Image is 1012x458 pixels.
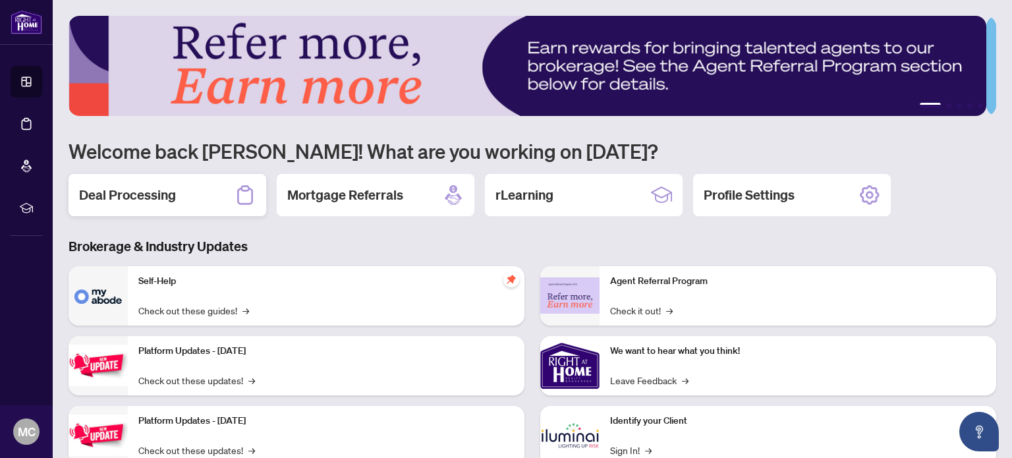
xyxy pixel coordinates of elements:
[18,422,36,441] span: MC
[957,103,962,108] button: 3
[610,274,986,289] p: Agent Referral Program
[138,443,255,457] a: Check out these updates!→
[69,415,128,456] img: Platform Updates - July 8, 2025
[138,414,514,428] p: Platform Updates - [DATE]
[287,186,403,204] h2: Mortgage Referrals
[540,277,600,314] img: Agent Referral Program
[242,303,249,318] span: →
[682,373,689,387] span: →
[69,16,986,116] img: Slide 0
[138,274,514,289] p: Self-Help
[645,443,652,457] span: →
[540,336,600,395] img: We want to hear what you think!
[248,373,255,387] span: →
[978,103,983,108] button: 5
[138,303,249,318] a: Check out these guides!→
[959,412,999,451] button: Open asap
[967,103,972,108] button: 4
[610,414,986,428] p: Identify your Client
[946,103,951,108] button: 2
[610,344,986,358] p: We want to hear what you think!
[138,373,255,387] a: Check out these updates!→
[666,303,673,318] span: →
[138,344,514,358] p: Platform Updates - [DATE]
[69,266,128,326] img: Self-Help
[495,186,553,204] h2: rLearning
[920,103,941,108] button: 1
[69,345,128,386] img: Platform Updates - July 21, 2025
[69,237,996,256] h3: Brokerage & Industry Updates
[610,443,652,457] a: Sign In!→
[503,272,519,287] span: pushpin
[79,186,176,204] h2: Deal Processing
[69,138,996,163] h1: Welcome back [PERSON_NAME]! What are you working on [DATE]?
[248,443,255,457] span: →
[610,303,673,318] a: Check it out!→
[11,10,42,34] img: logo
[610,373,689,387] a: Leave Feedback→
[704,186,795,204] h2: Profile Settings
